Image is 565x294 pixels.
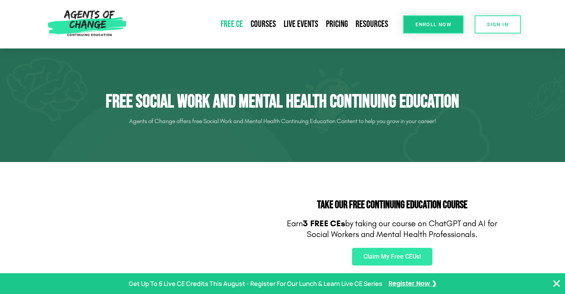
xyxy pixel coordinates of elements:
a: Courses [247,15,280,33]
a: SIGN IN [475,15,521,33]
a: Enroll Now [403,15,464,33]
p: Earn by taking our course on ChatGPT and AI for Social Workers and Mental Health Professionals. [286,218,498,240]
span: Claim My Free CEUs! [364,254,421,260]
h1: Free Social Work and Mental Health Continuing Education [67,91,498,113]
a: Resources [352,15,392,33]
a: Pricing [322,15,352,33]
p: Agents of Change offers free Social Work and Mental Health Continuing Education Content to help y... [67,115,498,127]
p: Get Up To 6 Live CE Credits This August - Register For Our Lunch & Learn Live CE Series [129,278,382,289]
b: 3 FREE CEs [303,219,345,229]
span: Enroll Now [415,22,451,27]
span: SIGN IN [487,22,508,27]
a: Free CE [217,15,247,33]
a: Claim My Free CEUs! [352,248,432,266]
nav: Menu [130,15,392,33]
h2: Take Our FREE Continuing Education Course [286,200,498,210]
a: Live Events [280,15,322,33]
a: Register Now ❯ [389,278,437,289]
button: Close Banner [552,279,561,288]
